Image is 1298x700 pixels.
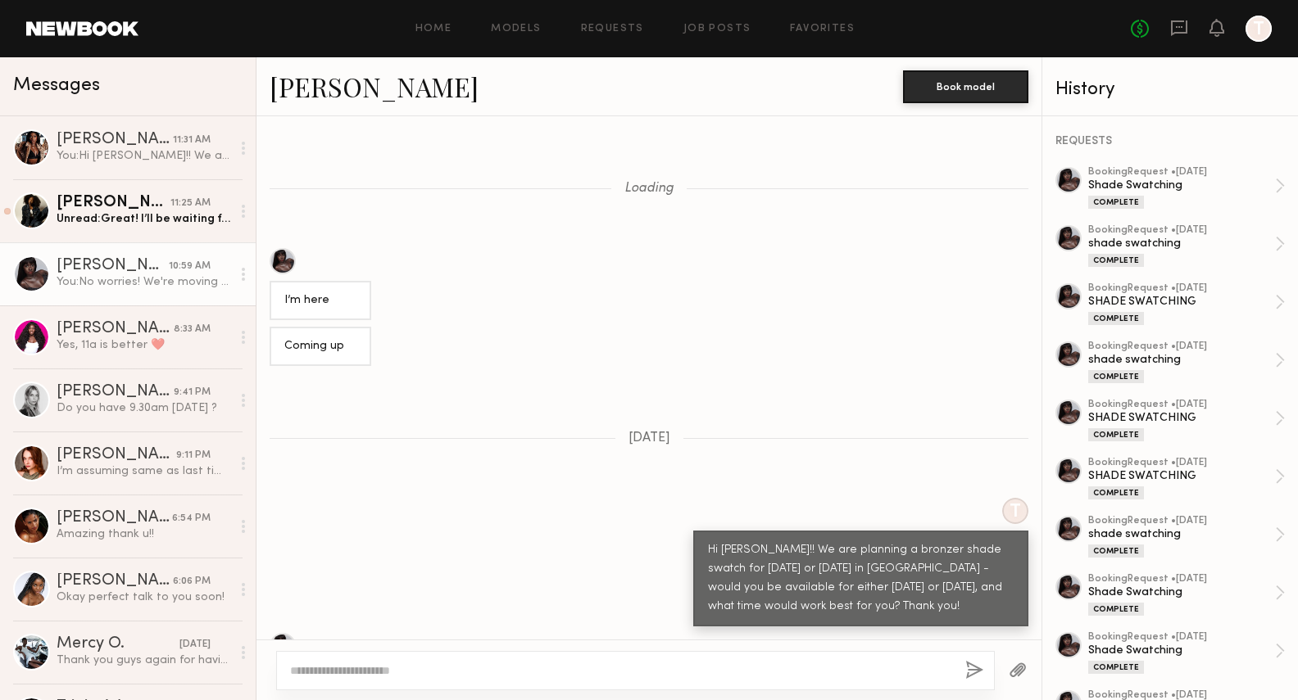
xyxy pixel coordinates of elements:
div: booking Request • [DATE] [1088,400,1275,410]
button: Book model [903,70,1028,103]
a: bookingRequest •[DATE]SHADE SWATCHINGComplete [1088,283,1285,325]
a: Book model [903,79,1028,93]
a: Models [491,24,541,34]
div: 9:11 PM [176,448,211,463]
a: bookingRequest •[DATE]Shade SwatchingComplete [1088,574,1285,616]
div: SHADE SWATCHING [1088,294,1275,309]
div: Complete [1088,254,1144,267]
div: Complete [1088,603,1144,616]
div: booking Request • [DATE] [1088,458,1275,468]
div: You: No worries! We're moving forward with testing [DATE] but we will see you at the next one! [57,274,231,290]
a: Requests [581,24,644,34]
div: Amazing thank u!! [57,526,231,542]
a: T [1246,16,1272,42]
a: bookingRequest •[DATE]SHADE SWATCHINGComplete [1088,458,1285,499]
div: Yes, 11a is better ❤️ [57,337,231,353]
span: Messages [13,76,100,95]
div: booking Request • [DATE] [1088,283,1275,294]
a: bookingRequest •[DATE]Shade SwatchingComplete [1088,632,1285,674]
div: 11:31 AM [173,133,211,148]
div: 9:41 PM [174,385,211,400]
div: History [1055,80,1285,99]
a: [PERSON_NAME] [270,69,479,104]
div: shade swatching [1088,526,1275,542]
a: bookingRequest •[DATE]shade swatchingComplete [1088,225,1285,267]
div: You: Hi [PERSON_NAME]!! We are planning a bronzer shade swatch for [DATE], [DATE] in [GEOGRAPHIC_... [57,148,231,164]
div: Complete [1088,428,1144,441]
div: Shade Swatching [1088,178,1275,193]
div: booking Request • [DATE] [1088,574,1275,585]
div: Complete [1088,544,1144,558]
a: bookingRequest •[DATE]shade swatchingComplete [1088,341,1285,383]
div: 8:33 AM [174,322,211,337]
div: booking Request • [DATE] [1088,167,1275,178]
div: [PERSON_NAME] [57,321,174,337]
span: Loading [624,182,674,196]
div: Thank you guys again for having me. 😊🙏🏿 [57,653,231,668]
div: 11:25 AM [170,196,211,211]
a: Job Posts [683,24,751,34]
a: Favorites [790,24,855,34]
div: Complete [1088,370,1144,383]
div: booking Request • [DATE] [1088,225,1275,236]
div: [PERSON_NAME] [57,573,173,589]
div: Complete [1088,312,1144,325]
div: Complete [1088,196,1144,209]
div: 6:54 PM [172,511,211,526]
div: Hi [PERSON_NAME]!! We are planning a bronzer shade swatch for [DATE] or [DATE] in [GEOGRAPHIC_DAT... [708,541,1014,616]
div: I’m here [284,291,356,310]
div: [PERSON_NAME] [57,258,169,274]
div: [DATE] [179,637,211,653]
div: [PERSON_NAME] [57,195,170,211]
div: 10:59 AM [169,259,211,274]
div: shade swatching [1088,352,1275,368]
div: [PERSON_NAME] [57,384,174,400]
div: REQUESTS [1055,136,1285,147]
div: 6:06 PM [173,574,211,589]
div: [PERSON_NAME] [57,132,173,148]
div: booking Request • [DATE] [1088,516,1275,526]
div: Shade Swatching [1088,643,1275,658]
a: bookingRequest •[DATE]SHADE SWATCHINGComplete [1088,400,1285,441]
a: bookingRequest •[DATE]Shade SwatchingComplete [1088,167,1285,209]
div: Coming up [284,337,356,356]
div: Okay perfect talk to you soon! [57,589,231,605]
div: SHADE SWATCHING [1088,410,1275,426]
div: I’m assuming same as last time, come with no makeup? [57,463,231,479]
div: Complete [1088,486,1144,499]
div: Mercy O. [57,636,179,653]
a: Home [415,24,452,34]
div: booking Request • [DATE] [1088,632,1275,643]
div: Shade Swatching [1088,585,1275,600]
a: bookingRequest •[DATE]shade swatchingComplete [1088,516,1285,558]
div: booking Request • [DATE] [1088,341,1275,352]
div: shade swatching [1088,236,1275,251]
div: [PERSON_NAME] [57,510,172,526]
div: [PERSON_NAME] [57,447,176,463]
div: SHADE SWATCHING [1088,468,1275,484]
div: Complete [1088,661,1144,674]
div: Unread: Great! I’ll be waiting for the details. Thank you [57,211,231,227]
span: [DATE] [629,431,670,445]
div: Do you have 9.30am [DATE] ? [57,400,231,416]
